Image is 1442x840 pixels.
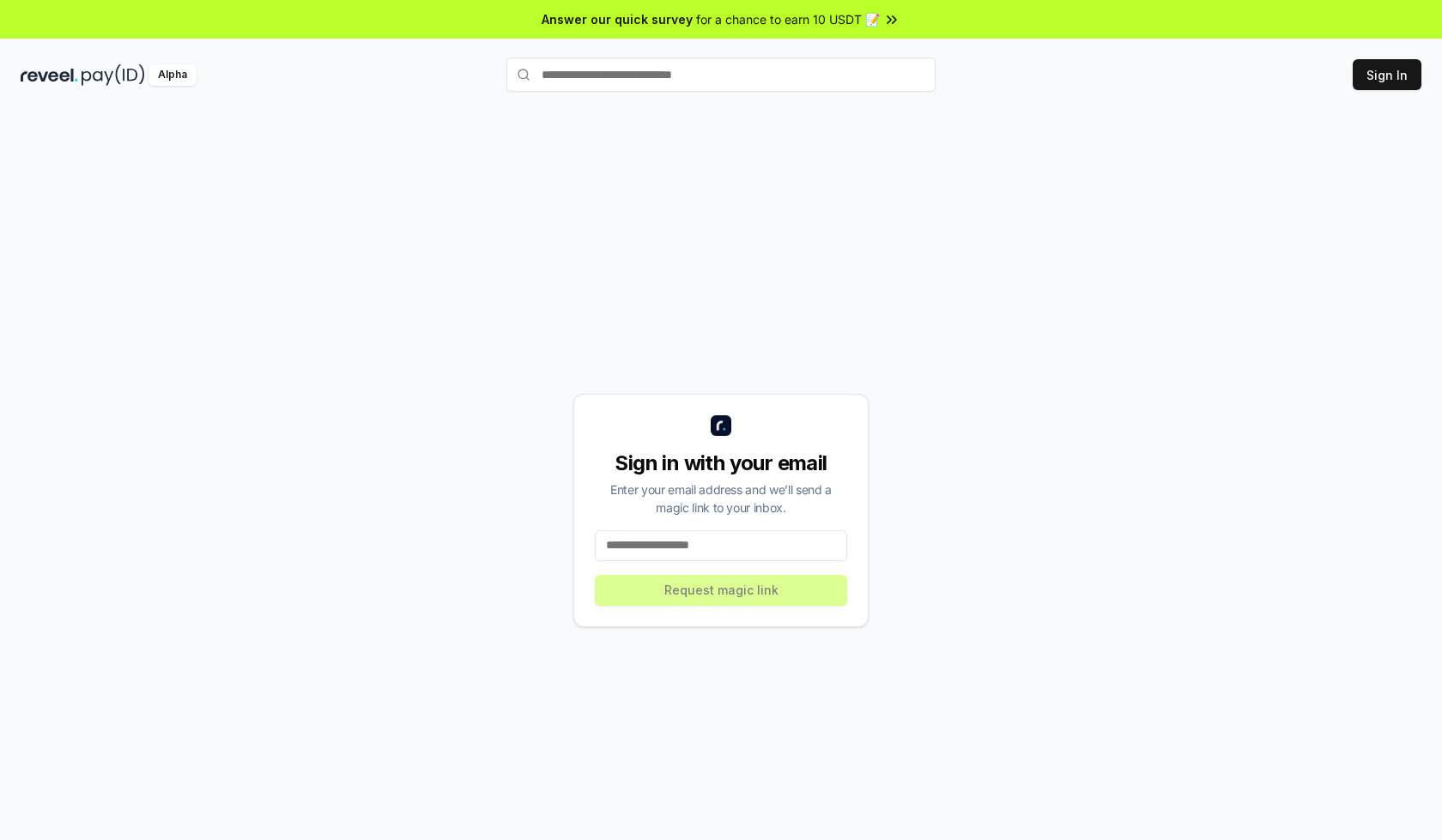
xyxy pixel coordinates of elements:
[595,450,847,477] div: Sign in with your email
[542,10,693,28] span: Answer our quick survey
[21,64,78,86] img: reveel_dark
[148,64,197,86] div: Alpha
[82,64,145,86] img: pay_id
[696,10,880,28] span: for a chance to earn 10 USDT 📝
[1353,59,1421,90] button: Sign In
[711,415,731,436] img: logo_small
[595,480,847,517] div: Enter your email address and we’ll send a magic link to your inbox.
